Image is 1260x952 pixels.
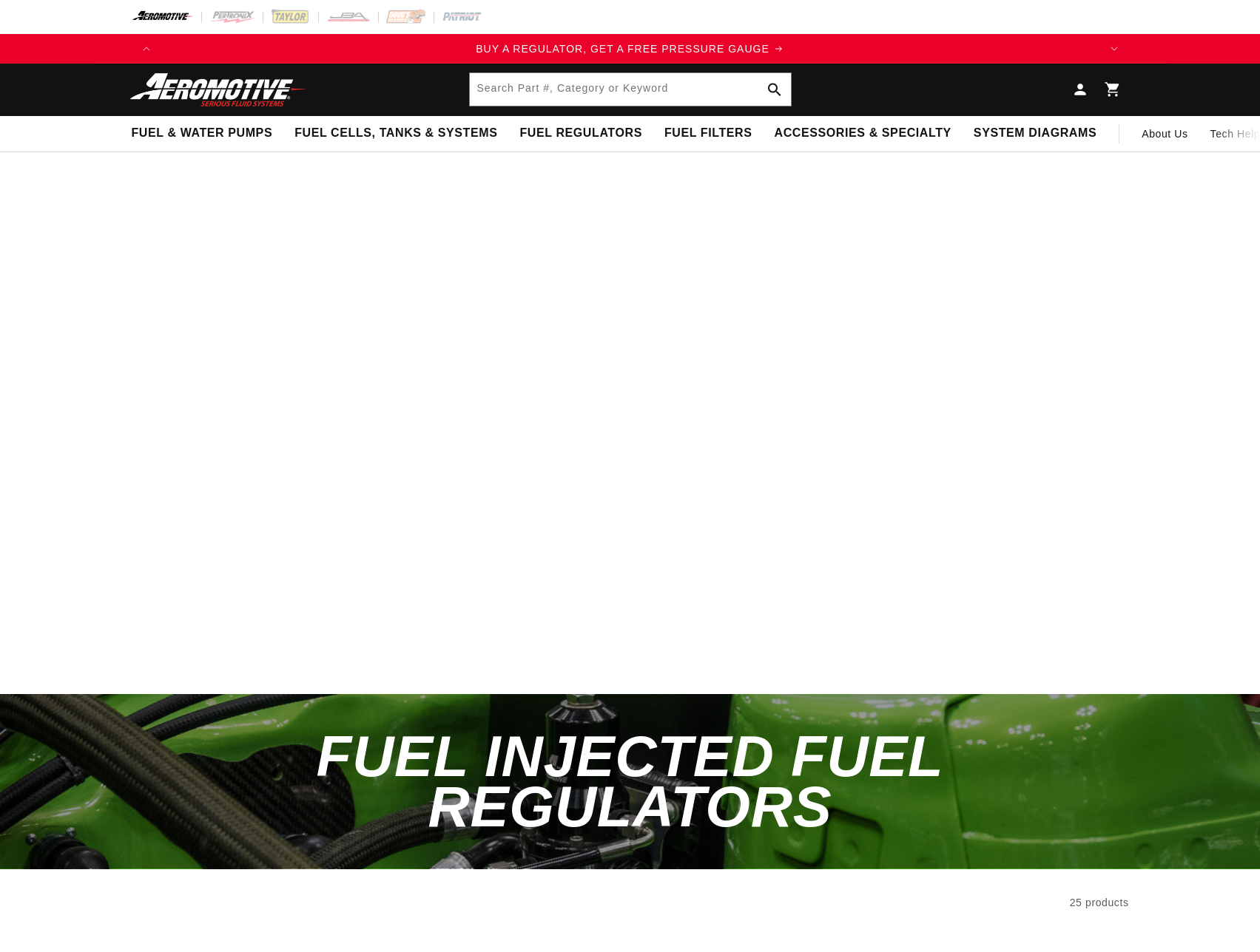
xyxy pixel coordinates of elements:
[764,116,963,151] summary: Accessories & Specialty
[664,126,752,141] span: Fuel Filters
[1070,897,1129,908] span: 25 products
[508,116,653,151] summary: Fuel Regulators
[974,126,1096,141] span: System Diagrams
[758,73,791,106] button: Search Part #, Category or Keyword
[775,126,951,141] span: Accessories & Specialty
[1142,128,1187,140] span: About Us
[519,126,641,141] span: Fuel Regulators
[161,41,1099,57] div: 1 of 4
[470,73,791,106] input: Search Part #, Category or Keyword
[132,34,161,64] button: Translation missing: en.sections.announcements.previous_announcement
[161,41,1099,57] a: BUY A REGULATOR, GET A FREE PRESSURE GAUGE
[161,41,1099,57] div: Announcement
[95,34,1166,64] slideshow-component: Translation missing: en.sections.announcements.announcement_bar
[121,116,284,151] summary: Fuel & Water Pumps
[1131,116,1199,152] a: About Us
[317,724,944,839] span: Fuel Injected Fuel Regulators
[283,116,508,151] summary: Fuel Cells, Tanks & Systems
[653,116,764,151] summary: Fuel Filters
[963,116,1108,151] summary: System Diagrams
[476,43,769,55] span: BUY A REGULATOR, GET A FREE PRESSURE GAUGE
[126,72,311,107] img: Aeromotive
[1099,34,1129,64] button: Translation missing: en.sections.announcements.next_announcement
[294,126,497,141] span: Fuel Cells, Tanks & Systems
[132,126,273,141] span: Fuel & Water Pumps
